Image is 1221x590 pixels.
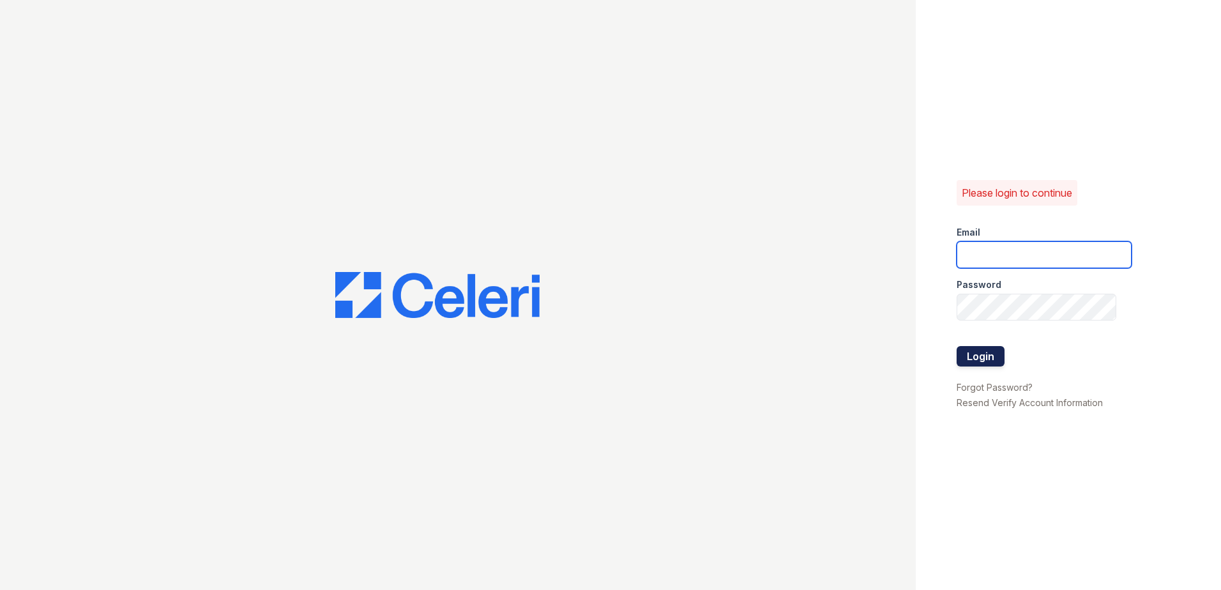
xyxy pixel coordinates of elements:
[957,278,1001,291] label: Password
[957,397,1103,408] a: Resend Verify Account Information
[957,382,1033,393] a: Forgot Password?
[957,226,980,239] label: Email
[335,272,540,318] img: CE_Logo_Blue-a8612792a0a2168367f1c8372b55b34899dd931a85d93a1a3d3e32e68fde9ad4.png
[957,346,1005,367] button: Login
[962,185,1072,200] p: Please login to continue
